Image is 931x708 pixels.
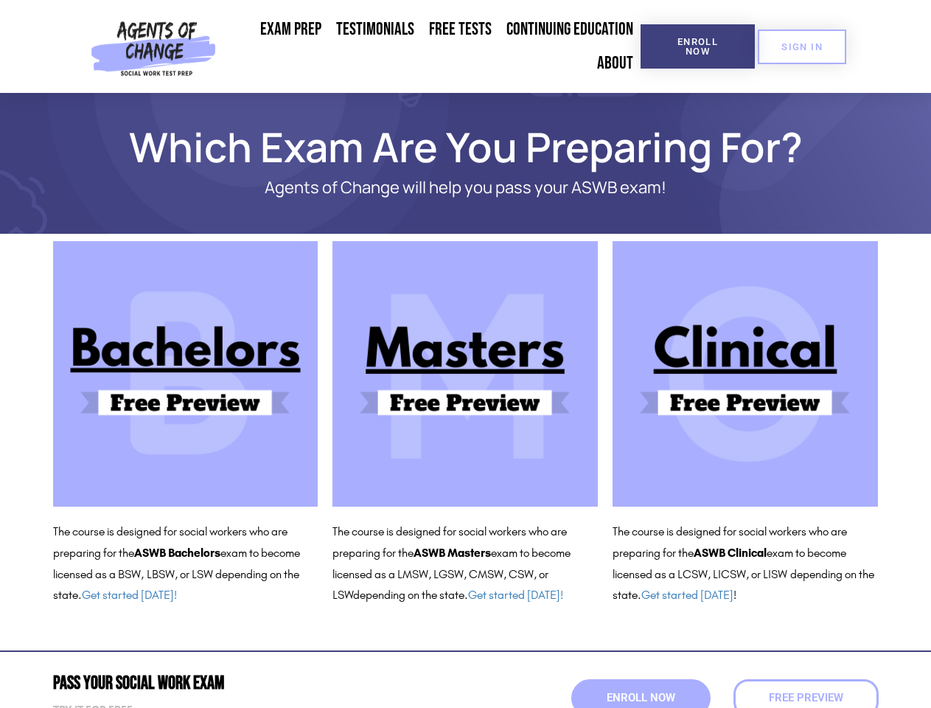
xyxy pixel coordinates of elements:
[638,588,736,602] span: . !
[694,546,767,560] b: ASWB Clinical
[499,13,641,46] a: Continuing Education
[769,693,843,704] span: Free Preview
[353,588,563,602] span: depending on the state.
[222,13,641,80] nav: Menu
[613,521,878,606] p: The course is designed for social workers who are preparing for the exam to become licensed as a ...
[422,13,499,46] a: Free Tests
[607,693,675,704] span: Enroll Now
[641,24,755,69] a: Enroll Now
[105,178,827,197] p: Agents of Change will help you pass your ASWB exam!
[134,546,220,560] b: ASWB Bachelors
[758,29,846,64] a: SIGN IN
[414,546,491,560] b: ASWB Masters
[332,521,598,606] p: The course is designed for social workers who are preparing for the exam to become licensed as a ...
[253,13,329,46] a: Exam Prep
[53,674,458,693] h2: Pass Your Social Work Exam
[82,588,177,602] a: Get started [DATE]!
[329,13,422,46] a: Testimonials
[664,37,731,56] span: Enroll Now
[641,588,733,602] a: Get started [DATE]
[781,42,823,52] span: SIGN IN
[590,46,641,80] a: About
[46,130,886,164] h1: Which Exam Are You Preparing For?
[53,521,318,606] p: The course is designed for social workers who are preparing for the exam to become licensed as a ...
[468,588,563,602] a: Get started [DATE]!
